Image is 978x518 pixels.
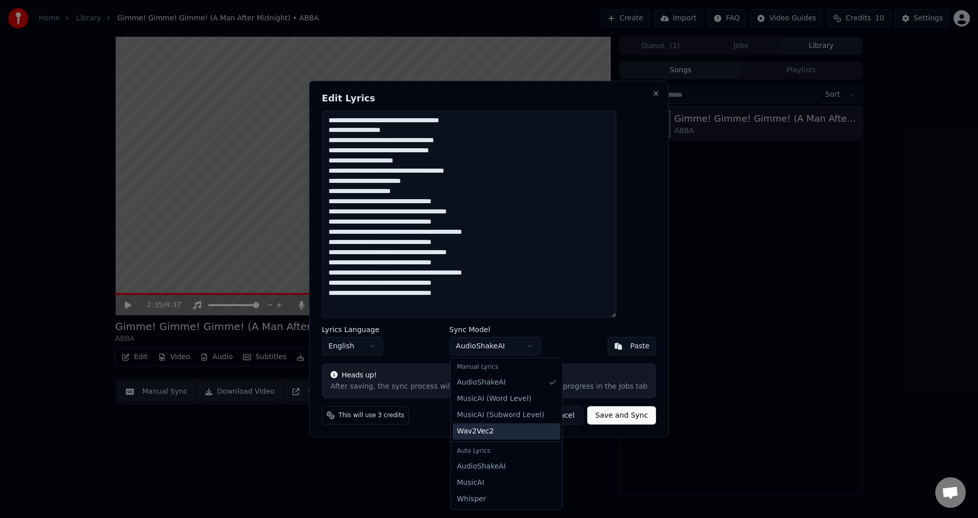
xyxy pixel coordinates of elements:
[457,426,494,437] span: Wav2Vec2
[453,360,560,374] div: Manual Lyrics
[457,377,506,388] span: AudioShakeAI
[453,444,560,458] div: Auto Lyrics
[457,394,531,404] span: MusicAI ( Word Level )
[457,461,506,472] span: AudioShakeAI
[457,478,484,488] span: MusicAI
[457,410,544,420] span: MusicAI ( Subword Level )
[457,494,486,504] span: Whisper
